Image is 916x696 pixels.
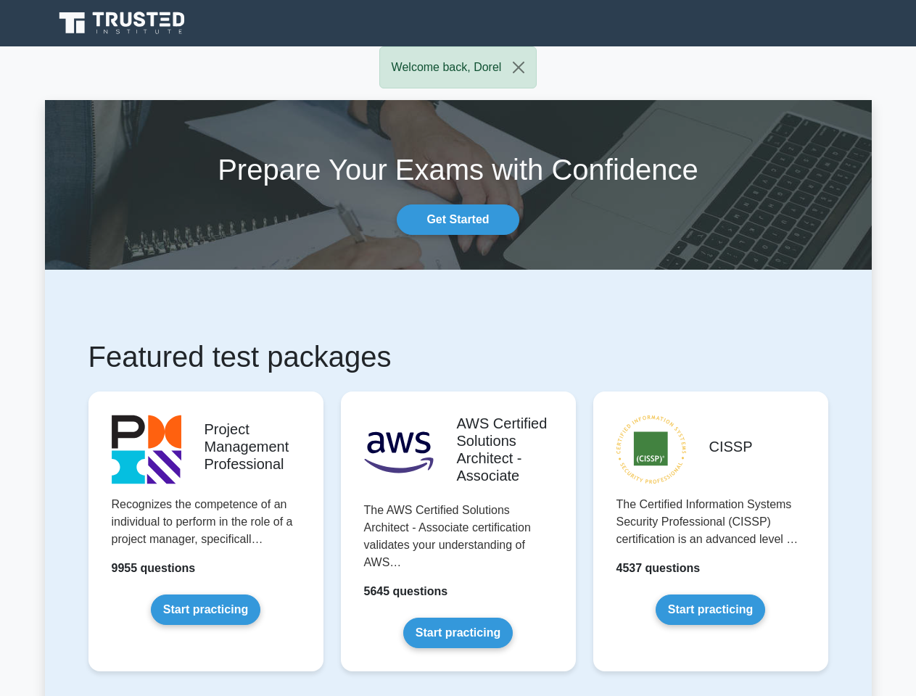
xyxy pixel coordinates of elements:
h1: Prepare Your Exams with Confidence [45,152,872,187]
a: Start practicing [151,594,260,625]
a: Start practicing [403,618,513,648]
div: Welcome back, Dorel [379,46,537,88]
h1: Featured test packages [88,339,828,374]
a: Get Started [397,204,519,235]
button: Close [501,47,536,88]
a: Start practicing [656,594,765,625]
